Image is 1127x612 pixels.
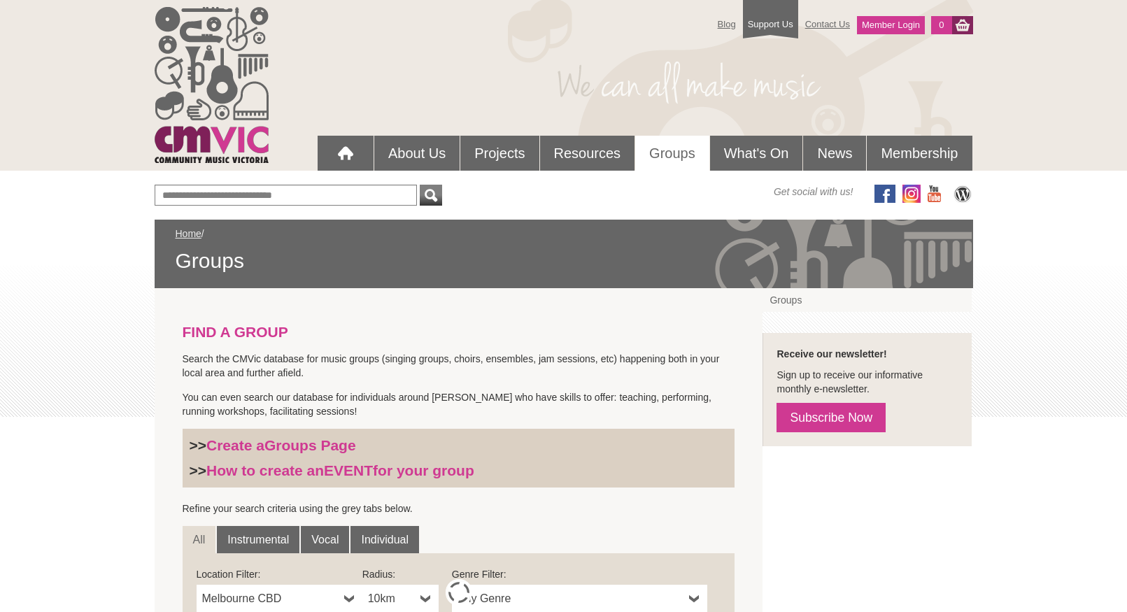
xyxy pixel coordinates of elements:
img: cmvic_logo.png [155,7,269,163]
strong: Receive our newsletter! [777,348,886,360]
span: Get social with us! [774,185,853,199]
a: Home [176,228,201,239]
a: Create aGroups Page [206,437,356,453]
h3: >> [190,462,728,480]
label: Location Filter: [197,567,362,581]
a: Groups [763,288,972,312]
a: How to create anEVENTfor your group [206,462,474,478]
p: Sign up to receive our informative monthly e-newsletter. [777,368,958,396]
p: Refine your search criteria using the grey tabs below. [183,501,735,515]
a: News [803,136,866,171]
span: 10km [368,590,415,607]
a: Vocal [301,526,349,554]
a: Contact Us [798,12,857,36]
a: All [183,526,216,554]
h3: >> [190,436,728,455]
span: Groups [176,248,952,274]
a: Projects [460,136,539,171]
img: icon-instagram.png [902,185,921,203]
p: You can even search our database for individuals around [PERSON_NAME] who have skills to offer: t... [183,390,735,418]
strong: FIND A GROUP [183,324,288,340]
a: Subscribe Now [777,403,886,432]
div: / [176,227,952,274]
a: Instrumental [217,526,299,554]
a: Blog [711,12,743,36]
strong: Groups Page [264,437,356,453]
label: Genre Filter: [452,567,707,581]
span: Melbourne CBD [202,590,339,607]
strong: EVENT [324,462,373,478]
a: 0 [931,16,951,34]
label: Radius: [362,567,439,581]
a: Member Login [857,16,925,34]
a: What's On [710,136,803,171]
a: About Us [374,136,460,171]
a: Membership [867,136,972,171]
span: Any Genre [458,590,683,607]
a: Resources [540,136,635,171]
img: CMVic Blog [952,185,973,203]
a: Groups [635,136,709,171]
a: Individual [350,526,419,554]
p: Search the CMVic database for music groups (singing groups, choirs, ensembles, jam sessions, etc)... [183,352,735,380]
